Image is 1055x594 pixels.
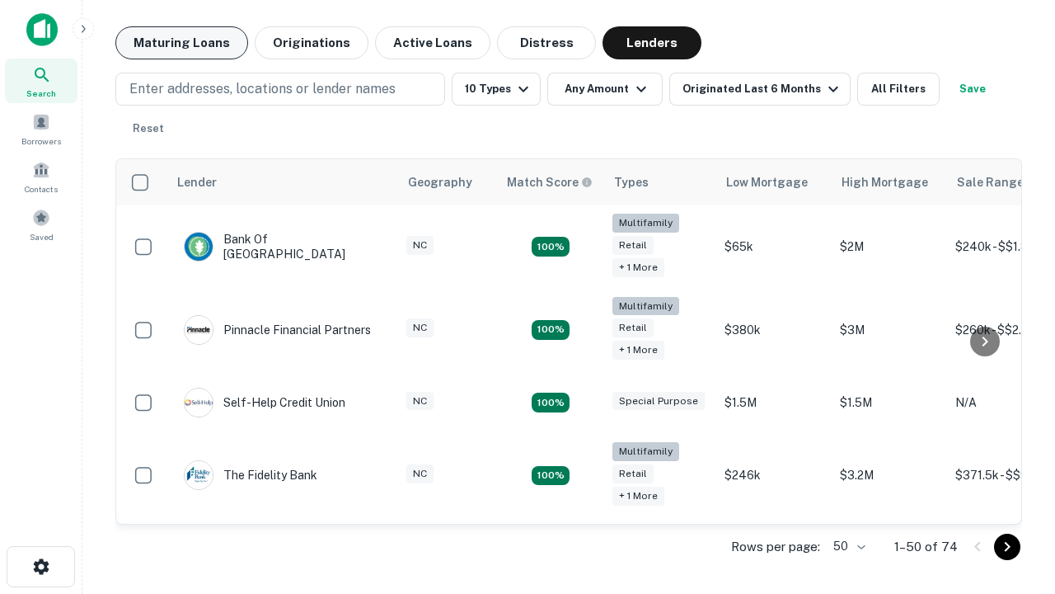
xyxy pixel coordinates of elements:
[497,159,604,205] th: Capitalize uses an advanced AI algorithm to match your search with the best lender. The match sco...
[532,393,570,412] div: Matching Properties: 11, hasApolloMatch: undefined
[716,434,832,517] td: $246k
[26,13,58,46] img: capitalize-icon.png
[129,79,396,99] p: Enter addresses, locations or lender names
[612,442,679,461] div: Multifamily
[842,172,928,192] div: High Mortgage
[731,537,820,557] p: Rows per page:
[716,289,832,372] td: $380k
[5,106,77,151] a: Borrowers
[612,297,679,316] div: Multifamily
[832,434,947,517] td: $3.2M
[612,236,654,255] div: Retail
[406,392,434,411] div: NC
[612,487,664,506] div: + 1 more
[612,214,679,233] div: Multifamily
[614,172,649,192] div: Types
[5,202,77,247] a: Saved
[398,159,497,205] th: Geography
[452,73,541,106] button: 10 Types
[827,535,868,559] div: 50
[185,233,213,261] img: picture
[532,466,570,486] div: Matching Properties: 10, hasApolloMatch: undefined
[682,79,843,99] div: Originated Last 6 Months
[832,205,947,289] td: $2M
[612,258,664,277] div: + 1 more
[612,392,705,411] div: Special Purpose
[832,371,947,434] td: $1.5M
[832,289,947,372] td: $3M
[255,26,368,59] button: Originations
[406,236,434,255] div: NC
[994,534,1020,560] button: Go to next page
[184,460,317,490] div: The Fidelity Bank
[26,87,56,100] span: Search
[612,341,664,360] div: + 1 more
[612,464,654,483] div: Retail
[957,172,1024,192] div: Sale Range
[716,159,832,205] th: Low Mortgage
[612,318,654,337] div: Retail
[894,537,958,557] p: 1–50 of 74
[21,134,61,148] span: Borrowers
[184,388,345,417] div: Self-help Credit Union
[408,172,472,192] div: Geography
[185,461,213,489] img: picture
[604,159,716,205] th: Types
[716,371,832,434] td: $1.5M
[832,159,947,205] th: High Mortgage
[973,409,1055,488] iframe: Chat Widget
[857,73,940,106] button: All Filters
[177,172,217,192] div: Lender
[497,26,596,59] button: Distress
[946,73,999,106] button: Save your search to get updates of matches that match your search criteria.
[406,318,434,337] div: NC
[507,173,593,191] div: Capitalize uses an advanced AI algorithm to match your search with the best lender. The match sco...
[406,464,434,483] div: NC
[167,159,398,205] th: Lender
[5,59,77,103] a: Search
[122,112,175,145] button: Reset
[184,232,382,262] div: Bank Of [GEOGRAPHIC_DATA]
[507,173,589,191] h6: Match Score
[532,237,570,257] div: Matching Properties: 17, hasApolloMatch: undefined
[115,26,248,59] button: Maturing Loans
[532,320,570,340] div: Matching Properties: 17, hasApolloMatch: undefined
[547,73,663,106] button: Any Amount
[30,230,54,243] span: Saved
[25,182,58,196] span: Contacts
[669,73,851,106] button: Originated Last 6 Months
[185,316,213,344] img: picture
[716,205,832,289] td: $65k
[375,26,490,59] button: Active Loans
[115,73,445,106] button: Enter addresses, locations or lender names
[184,315,371,345] div: Pinnacle Financial Partners
[603,26,701,59] button: Lenders
[5,154,77,199] a: Contacts
[726,172,808,192] div: Low Mortgage
[185,389,213,417] img: picture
